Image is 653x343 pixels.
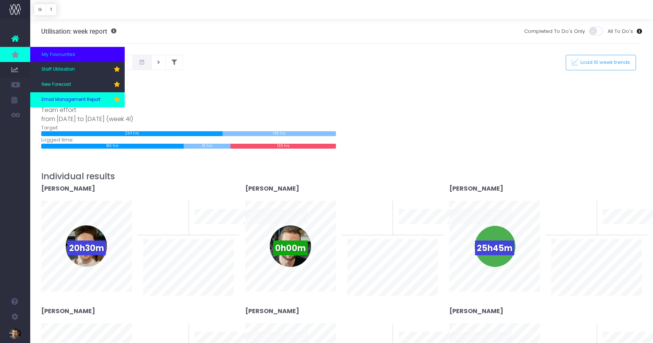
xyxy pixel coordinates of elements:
div: Vertical button group [34,4,57,16]
div: Team effort from [DATE] to [DATE] (week 41) [41,106,336,124]
h3: Utilisation: week report [41,28,116,35]
span: 0% [579,323,591,336]
span: 0% [579,201,591,213]
strong: [PERSON_NAME] [449,307,503,315]
strong: [PERSON_NAME] [245,307,299,315]
div: 136 hrs [231,144,336,149]
img: images/default_profile_image.png [9,328,21,339]
div: Target: Logged time: [36,106,342,149]
strong: [PERSON_NAME] [41,307,95,315]
div: 61 hrs [184,144,231,149]
a: New Forecast [30,77,125,92]
div: 146 hrs [223,131,336,136]
span: 0% [374,323,387,336]
span: 0% [170,201,183,213]
a: Staff Utilisation [30,62,125,77]
div: 234 hrs [41,131,223,136]
strong: [PERSON_NAME] [449,184,503,193]
span: To last week [347,213,378,221]
strong: [PERSON_NAME] [245,184,299,193]
h3: Team results [41,93,642,103]
h3: Individual results [41,171,642,182]
span: 20h30m [67,241,106,255]
span: New Forecast [42,81,71,88]
span: Email Management Report [42,96,101,103]
a: Email Management Report [30,92,125,107]
div: 184 hrs [41,144,184,149]
span: My Favourites [42,51,75,58]
span: 25h45m [475,241,514,255]
span: 0h00m [273,241,308,255]
span: 0% [374,201,387,213]
button: G [34,4,46,16]
span: 10 week trend [195,226,229,234]
span: 0% [170,323,183,336]
span: 10 week trend [603,226,637,234]
span: To last week [143,213,174,221]
span: Load 10 week trends [578,59,630,66]
button: T [46,4,57,16]
span: All To Do's [608,28,633,35]
span: Staff Utilisation [42,66,75,73]
span: Completed To Do's Only [524,28,585,35]
button: Load 10 week trends [566,55,636,70]
span: 10 week trend [399,226,433,234]
span: To last week [551,213,582,221]
strong: [PERSON_NAME] [41,184,95,193]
